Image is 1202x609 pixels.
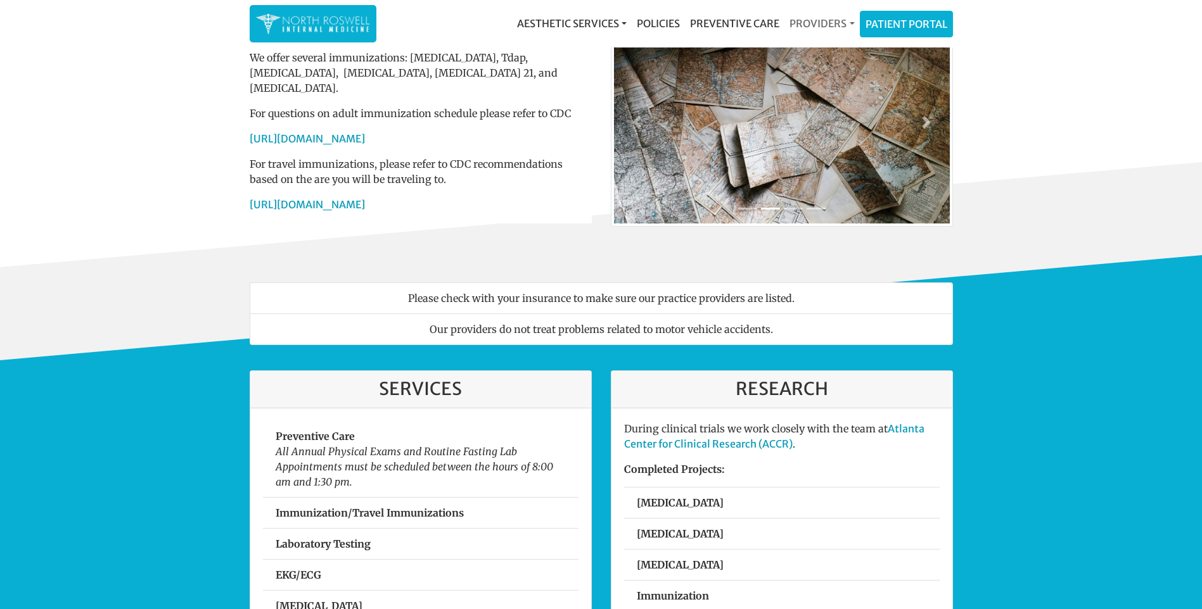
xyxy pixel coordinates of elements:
em: All Annual Physical Exams and Routine Fasting Lab Appointments must be scheduled between the hour... [276,445,553,488]
strong: Completed Projects: [624,463,725,475]
a: [URL][DOMAIN_NAME] [250,198,365,211]
p: For travel immunizations, please refer to CDC recommendations based on the are you will be travel... [250,156,592,187]
strong: Immunization [637,589,709,602]
img: North Roswell Internal Medicine [256,11,370,36]
strong: EKG/ECG [276,568,321,581]
a: Aesthetic Services [512,11,632,36]
strong: [MEDICAL_DATA] [637,496,724,509]
a: Atlanta Center for Clinical Research (ACCR) [624,422,924,450]
li: Our providers do not treat problems related to motor vehicle accidents. [250,313,953,345]
strong: Immunization/Travel Immunizations [276,506,464,519]
a: Patient Portal [860,11,952,37]
a: Preventive Care [685,11,784,36]
strong: Laboratory Testing [276,537,371,550]
strong: [MEDICAL_DATA] [637,527,724,540]
a: Providers [784,11,859,36]
h3: Services [263,379,579,400]
strong: [MEDICAL_DATA] [637,558,724,571]
li: Please check with your insurance to make sure our practice providers are listed. [250,282,953,314]
p: During clinical trials we work closely with the team at . [624,421,940,451]
a: Policies [632,11,685,36]
a: [URL][DOMAIN_NAME] [250,132,365,145]
p: We offer several immunizations: [MEDICAL_DATA], Tdap, [MEDICAL_DATA], [MEDICAL_DATA], [MEDICAL_DA... [250,50,592,96]
p: For questions on adult immunization schedule please refer to CDC [250,106,592,121]
strong: Preventive Care [276,430,355,443]
h3: Research [624,379,940,400]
